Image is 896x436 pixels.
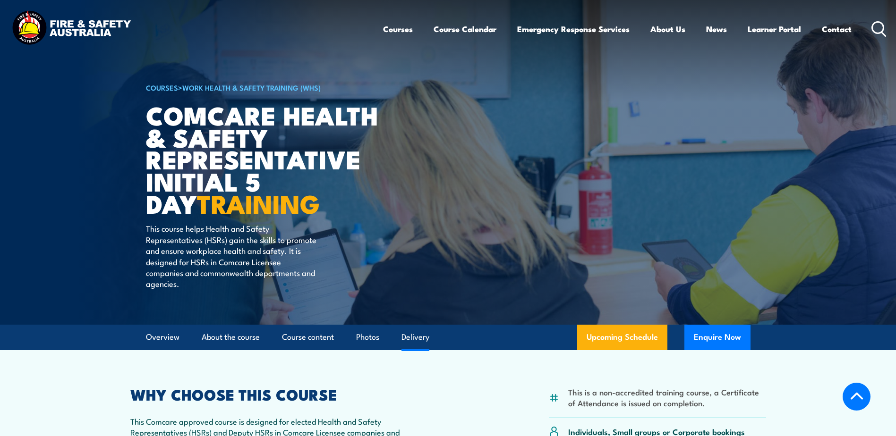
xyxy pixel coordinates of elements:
[517,17,630,42] a: Emergency Response Services
[822,17,852,42] a: Contact
[401,325,429,350] a: Delivery
[197,183,320,222] strong: TRAINING
[146,104,379,214] h1: Comcare Health & Safety Representative Initial 5 Day
[383,17,413,42] a: Courses
[146,82,178,92] a: COURSES
[577,325,667,350] a: Upcoming Schedule
[146,325,179,350] a: Overview
[282,325,334,350] a: Course content
[568,386,766,409] li: This is a non-accredited training course, a Certificate of Attendance is issued on completion.
[130,387,406,401] h2: WHY CHOOSE THIS COURSE
[356,325,379,350] a: Photos
[684,325,751,350] button: Enquire Now
[706,17,727,42] a: News
[146,82,379,93] h6: >
[182,82,321,92] a: Work Health & Safety Training (WHS)
[146,223,318,289] p: This course helps Health and Safety Representatives (HSRs) gain the skills to promote and ensure ...
[434,17,496,42] a: Course Calendar
[202,325,260,350] a: About the course
[650,17,685,42] a: About Us
[748,17,801,42] a: Learner Portal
